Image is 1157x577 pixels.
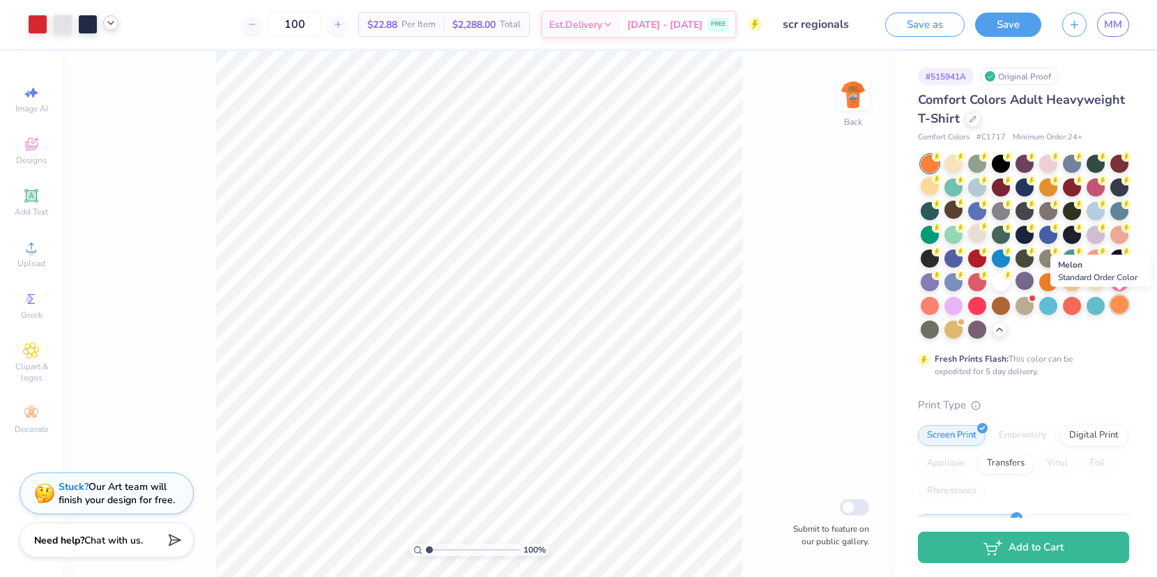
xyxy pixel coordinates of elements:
[1058,272,1137,283] span: Standard Order Color
[452,17,496,32] span: $2,288.00
[549,17,602,32] span: Est. Delivery
[17,258,45,269] span: Upload
[918,91,1125,127] span: Comfort Colors Adult Heavyweight T-Shirt
[21,309,43,321] span: Greek
[59,480,89,493] strong: Stuck?
[975,13,1041,37] button: Save
[84,534,143,547] span: Chat with us.
[990,425,1056,446] div: Embroidery
[15,206,48,217] span: Add Text
[981,68,1059,85] div: Original Proof
[918,481,986,502] div: Rhinestones
[1050,255,1151,287] div: Melon
[1081,453,1114,474] div: Foil
[976,132,1006,144] span: # C1717
[15,103,48,114] span: Image AI
[918,132,970,144] span: Comfort Colors
[711,20,726,29] span: FREE
[772,10,875,38] input: Untitled Design
[59,480,175,507] div: Our Art team will finish your design for free.
[1013,132,1082,144] span: Minimum Order: 24 +
[918,425,986,446] div: Screen Print
[885,13,965,37] button: Save as
[1038,453,1077,474] div: Vinyl
[935,353,1106,378] div: This color can be expedited for 5 day delivery.
[935,353,1009,364] strong: Fresh Prints Flash:
[7,361,56,383] span: Clipart & logos
[627,17,703,32] span: [DATE] - [DATE]
[367,17,397,32] span: $22.88
[500,17,521,32] span: Total
[844,116,862,128] div: Back
[1097,13,1129,37] a: MM
[918,453,974,474] div: Applique
[16,155,47,166] span: Designs
[401,17,436,32] span: Per Item
[978,453,1034,474] div: Transfers
[918,532,1129,563] button: Add to Cart
[918,397,1129,413] div: Print Type
[15,424,48,435] span: Decorate
[839,81,867,109] img: Back
[523,544,546,556] span: 100 %
[918,68,974,85] div: # 515941A
[1104,17,1122,33] span: MM
[786,523,869,548] label: Submit to feature on our public gallery.
[268,12,322,37] input: – –
[1060,425,1128,446] div: Digital Print
[34,534,84,547] strong: Need help?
